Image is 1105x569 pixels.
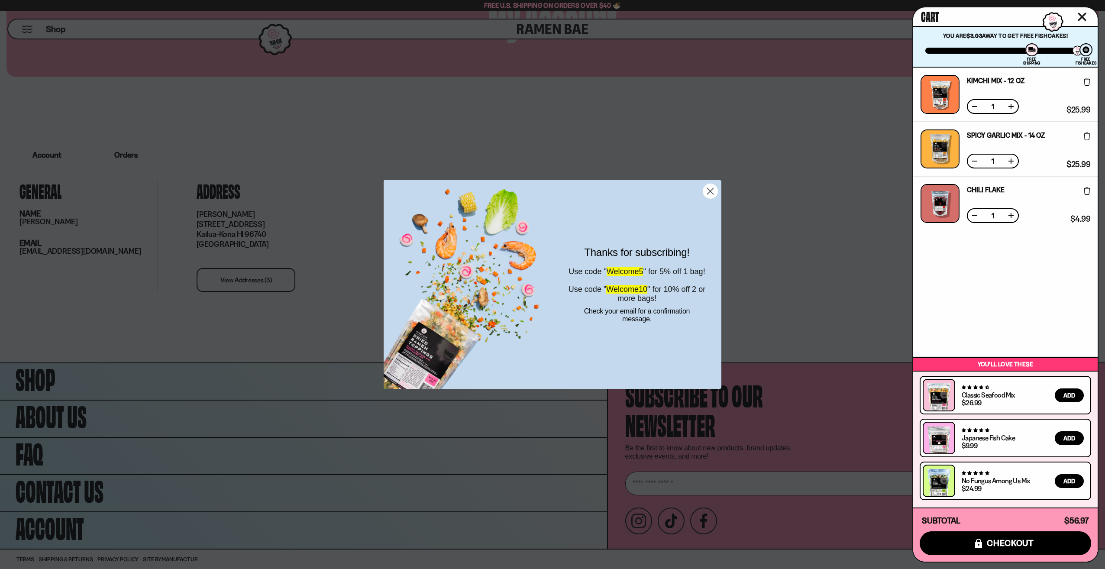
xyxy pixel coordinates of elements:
div: $26.99 [962,399,981,406]
a: Japanese Fish Cake [962,433,1015,442]
span: $25.99 [1066,106,1090,114]
span: Cart [921,7,939,24]
span: checkout [987,538,1034,548]
div: Free Shipping [1023,57,1040,65]
img: 1bac8d1b-7fe6-4819-a495-e751b70da197.png [384,180,552,389]
div: $24.99 [962,485,981,492]
button: Add [1055,388,1084,402]
span: 4.68 stars [962,385,989,390]
span: Use code " " for 10% off 2 or more bags! [569,285,705,303]
button: Add [1055,431,1084,445]
span: Check your email for a confirmation message. [584,307,690,323]
span: Add [1063,435,1075,441]
span: 5.00 stars [962,470,989,476]
span: Use code " " for 5% off 1 bag! [569,267,705,276]
button: Close cart [1076,10,1089,23]
button: Add [1055,474,1084,488]
h4: Subtotal [922,517,960,525]
span: $25.99 [1066,161,1090,168]
a: Kimchi Mix - 12 OZ [967,77,1024,84]
div: $9.99 [962,442,977,449]
p: You’ll love these [915,360,1095,369]
a: Chili Flake [967,186,1005,193]
span: 1 [986,158,1000,165]
span: Welcome10 [606,285,647,294]
span: Add [1063,478,1075,484]
span: 4.76 stars [962,427,989,433]
button: Close dialog [703,184,718,199]
span: 1 [986,212,1000,219]
span: $56.97 [1064,516,1089,526]
div: Free Fishcakes [1076,57,1097,65]
span: Add [1063,392,1075,398]
a: Spicy Garlic Mix - 14 oz [967,132,1045,139]
p: You are away to get Free Fishcakes! [925,32,1086,39]
span: Welcome5 [607,267,643,276]
span: $4.99 [1070,215,1090,223]
strong: $3.03 [966,32,982,39]
span: 1 [986,103,1000,110]
button: checkout [920,531,1091,555]
a: Classic Seafood Mix [962,391,1015,399]
span: Thanks for subscribing! [584,246,690,258]
a: No Fungus Among Us Mix [962,476,1030,485]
